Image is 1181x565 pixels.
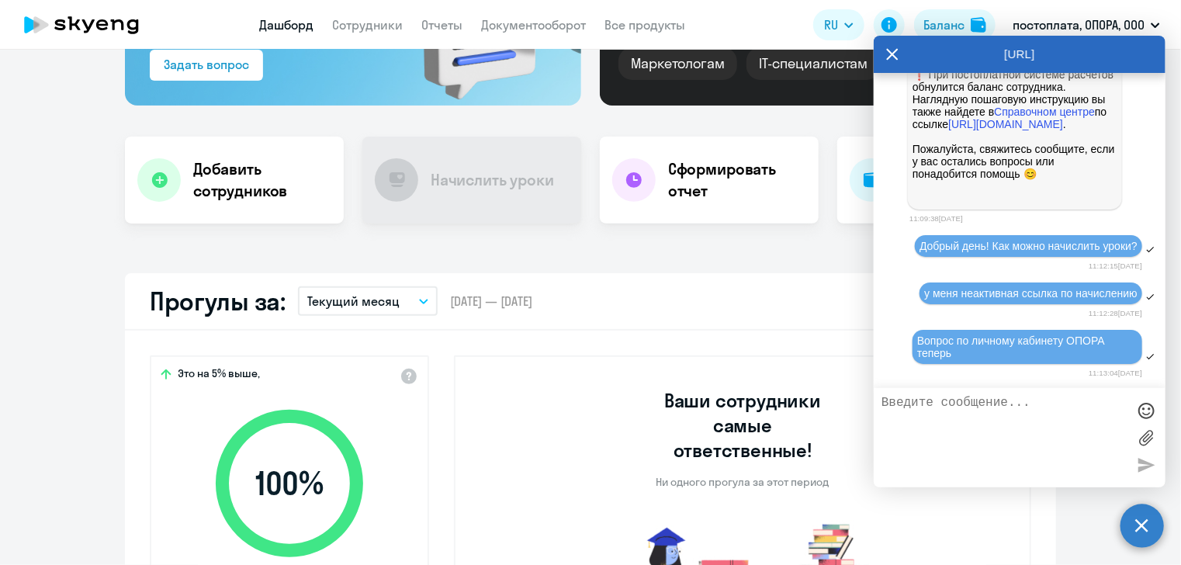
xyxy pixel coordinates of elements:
time: 11:09:38[DATE] [909,214,963,223]
a: Дашборд [259,17,313,33]
a: Сотрудники [332,17,403,33]
span: у меня неактивная ссылка по начислению [924,287,1138,300]
a: Все продукты [604,17,685,33]
h4: Начислить уроки [431,169,554,191]
button: RU [813,9,864,40]
a: Документооборот [481,17,586,33]
time: 11:12:28[DATE] [1089,309,1142,317]
button: Текущий месяц [298,286,438,316]
div: Баланс [923,16,965,34]
h4: Добавить сотрудников [193,158,331,202]
a: Справочном центре [994,106,1095,118]
time: 11:12:15[DATE] [1089,262,1142,270]
button: постоплата, ОПОРА, ООО [1005,6,1168,43]
p: Ни одного прогула за этот период [656,475,829,489]
div: Маркетологам [618,47,737,80]
label: Лимит 10 файлов [1134,426,1158,449]
h3: Ваши сотрудники самые ответственные! [643,388,843,463]
h2: Прогулы за: [150,286,286,317]
p: Текущий месяц [307,292,400,310]
span: Вопрос по личному кабинету ОПОРА теперь [917,334,1108,359]
h4: Сформировать отчет [668,158,806,202]
p: ❗ При постоплатной системе расчетов обнулится баланс сотрудника. [913,68,1117,93]
button: Задать вопрос [150,50,263,81]
img: balance [971,17,986,33]
span: 100 % [200,465,379,502]
p: постоплата, ОПОРА, ООО [1013,16,1145,34]
div: IT-специалистам [746,47,880,80]
span: RU [824,16,838,34]
span: [DATE] — [DATE] [450,293,532,310]
div: Задать вопрос [164,55,249,74]
button: Балансbalance [914,9,996,40]
a: [URL][DOMAIN_NAME] [948,118,1063,130]
span: Это на 5% выше, [178,366,260,385]
span: Добрый день! Как можно начислить уроки? [920,240,1138,252]
a: Отчеты [421,17,462,33]
p: Наглядную пошаговую инструкцию вы также найдете в по ссылке . Пожалуйста, свяжитесь сообщите, есл... [913,93,1117,180]
time: 11:13:04[DATE] [1089,369,1142,377]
